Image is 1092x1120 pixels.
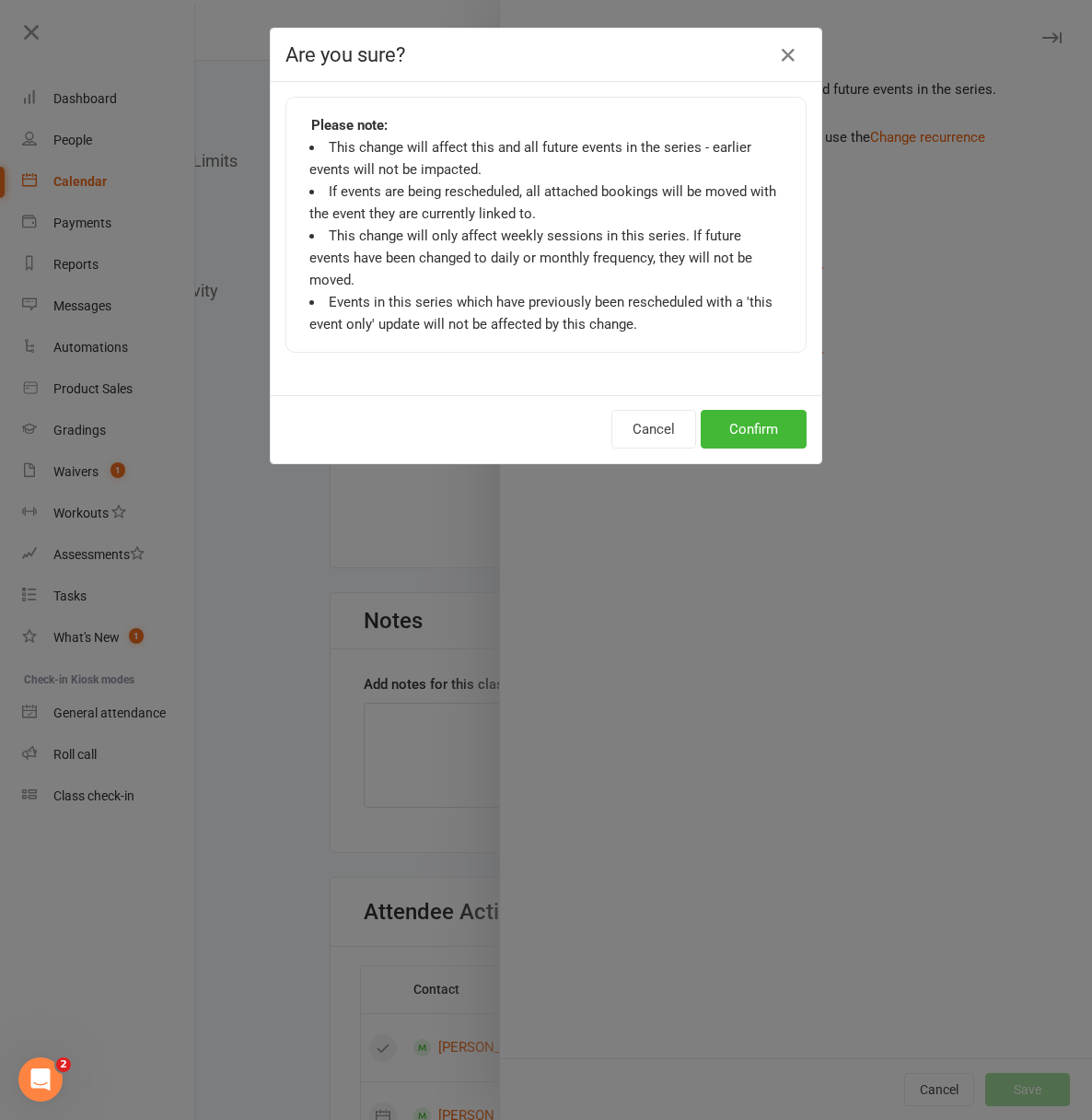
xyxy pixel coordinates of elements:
[611,410,696,449] button: Cancel
[309,181,783,225] li: If events are being rescheduled, all attached bookings will be moved with the event they are curr...
[56,1057,71,1072] span: 2
[285,43,807,66] h4: Are you sure?
[309,291,783,335] li: Events in this series which have previously been rescheduled with a 'this event only' update will...
[701,410,807,449] button: Confirm
[309,225,783,291] li: This change will only affect weekly sessions in this series. If future events have been changed t...
[309,136,783,181] li: This change will affect this and all future events in the series - earlier events will not be imp...
[311,114,388,136] strong: Please note:
[18,1057,63,1102] iframe: Intercom live chat
[773,41,803,70] button: Close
